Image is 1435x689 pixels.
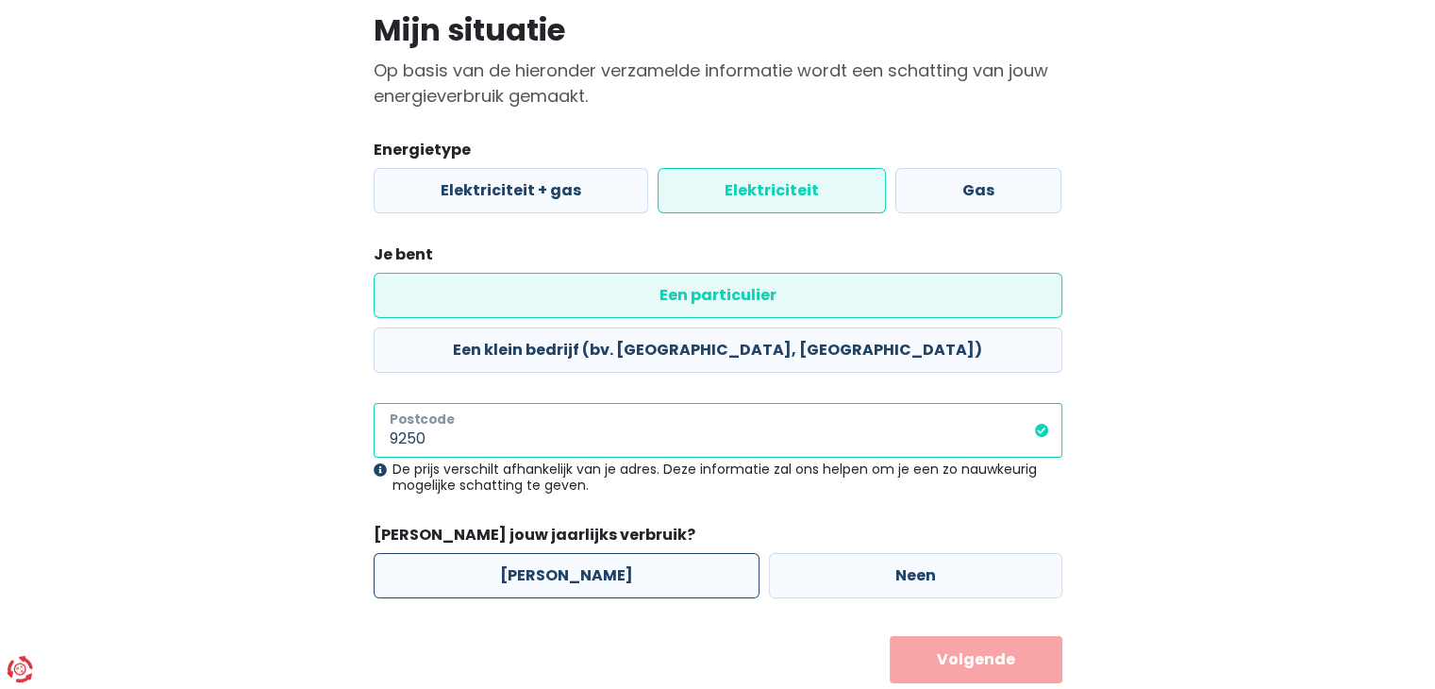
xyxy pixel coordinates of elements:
label: Neen [769,553,1062,598]
legend: Energietype [374,139,1062,168]
label: Elektriciteit [658,168,886,213]
input: 1000 [374,403,1062,458]
legend: Je bent [374,244,1062,273]
label: [PERSON_NAME] [374,553,759,598]
legend: [PERSON_NAME] jouw jaarlijks verbruik? [374,524,1062,553]
button: Volgende [890,636,1062,683]
p: Op basis van de hieronder verzamelde informatie wordt een schatting van jouw energieverbruik gema... [374,58,1062,109]
label: Een particulier [374,273,1062,318]
div: De prijs verschilt afhankelijk van je adres. Deze informatie zal ons helpen om je een zo nauwkeur... [374,462,1062,494]
label: Elektriciteit + gas [374,168,648,213]
label: Gas [895,168,1061,213]
label: Een klein bedrijf (bv. [GEOGRAPHIC_DATA], [GEOGRAPHIC_DATA]) [374,328,1062,373]
h1: Mijn situatie [374,12,1062,48]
